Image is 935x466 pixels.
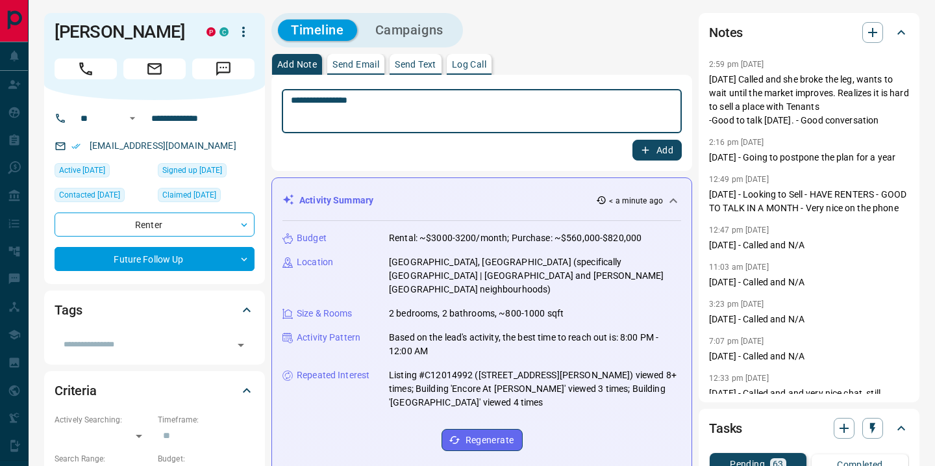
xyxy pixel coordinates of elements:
[297,369,369,382] p: Repeated Interest
[232,336,250,354] button: Open
[123,58,186,79] span: Email
[709,263,769,272] p: 11:03 am [DATE]
[389,307,564,320] p: 2 bedrooms, 2 bathrooms, ~800-1000 sqft
[709,387,909,428] p: [DATE] - Called and and very nice chat, still waiting for the market to pick back up again - Good...
[709,17,909,48] div: Notes
[158,414,255,426] p: Timeframe:
[55,58,117,79] span: Call
[55,375,255,406] div: Criteria
[709,138,764,147] p: 2:16 pm [DATE]
[219,27,229,36] div: condos.ca
[452,60,486,69] p: Log Call
[709,73,909,127] p: [DATE] Called and she broke the leg, wants to wait until the market improves. Realizes it is hard...
[389,231,642,245] p: Rental: ~$3000-3200/month; Purchase: ~$560,000-$820,000
[442,429,523,451] button: Regenerate
[709,374,769,383] p: 12:33 pm [DATE]
[299,194,373,207] p: Activity Summary
[55,213,255,237] div: Renter
[709,151,909,164] p: [DATE] - Going to postpone the plan for a year
[71,142,81,151] svg: Email Verified
[90,140,236,151] a: [EMAIL_ADDRESS][DOMAIN_NAME]
[709,350,909,363] p: [DATE] - Called and N/A
[709,313,909,326] p: [DATE] - Called and N/A
[709,188,909,215] p: [DATE] - Looking to Sell - HAVE RENTERS - GOOD TO TALK IN A MONTH - Very nice on the phone
[55,453,151,465] p: Search Range:
[277,60,317,69] p: Add Note
[55,247,255,271] div: Future Follow Up
[125,110,140,126] button: Open
[59,164,105,177] span: Active [DATE]
[709,60,764,69] p: 2:59 pm [DATE]
[55,300,82,320] h2: Tags
[162,188,216,201] span: Claimed [DATE]
[55,21,187,42] h1: [PERSON_NAME]
[158,453,255,465] p: Budget:
[297,255,333,269] p: Location
[709,239,909,252] p: [DATE] - Called and N/A
[709,276,909,289] p: [DATE] - Called and N/A
[332,60,379,69] p: Send Email
[297,331,360,344] p: Activity Pattern
[297,307,353,320] p: Size & Rooms
[55,163,151,181] div: Sun Aug 17 2025
[55,414,151,426] p: Actively Searching:
[389,369,681,409] p: Listing #C12014992 ([STREET_ADDRESS][PERSON_NAME]) viewed 8+ times; Building 'Encore At [PERSON_N...
[206,27,216,36] div: property.ca
[158,163,255,181] div: Mon Feb 05 2018
[709,300,764,309] p: 3:23 pm [DATE]
[709,175,769,184] p: 12:49 pm [DATE]
[389,255,681,296] p: [GEOGRAPHIC_DATA], [GEOGRAPHIC_DATA] (specifically [GEOGRAPHIC_DATA] | [GEOGRAPHIC_DATA] and [PER...
[362,19,456,41] button: Campaigns
[55,294,255,326] div: Tags
[709,22,743,43] h2: Notes
[59,188,120,201] span: Contacted [DATE]
[709,337,764,346] p: 7:07 pm [DATE]
[192,58,255,79] span: Message
[632,140,682,161] button: Add
[55,188,151,206] div: Thu May 05 2022
[162,164,222,177] span: Signed up [DATE]
[709,418,742,439] h2: Tasks
[158,188,255,206] div: Thu Feb 03 2022
[395,60,436,69] p: Send Text
[709,413,909,444] div: Tasks
[709,226,769,235] p: 12:47 pm [DATE]
[282,188,681,213] div: Activity Summary< a minute ago
[55,380,97,401] h2: Criteria
[389,331,681,358] p: Based on the lead's activity, the best time to reach out is: 8:00 PM - 12:00 AM
[278,19,357,41] button: Timeline
[609,195,663,207] p: < a minute ago
[297,231,327,245] p: Budget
